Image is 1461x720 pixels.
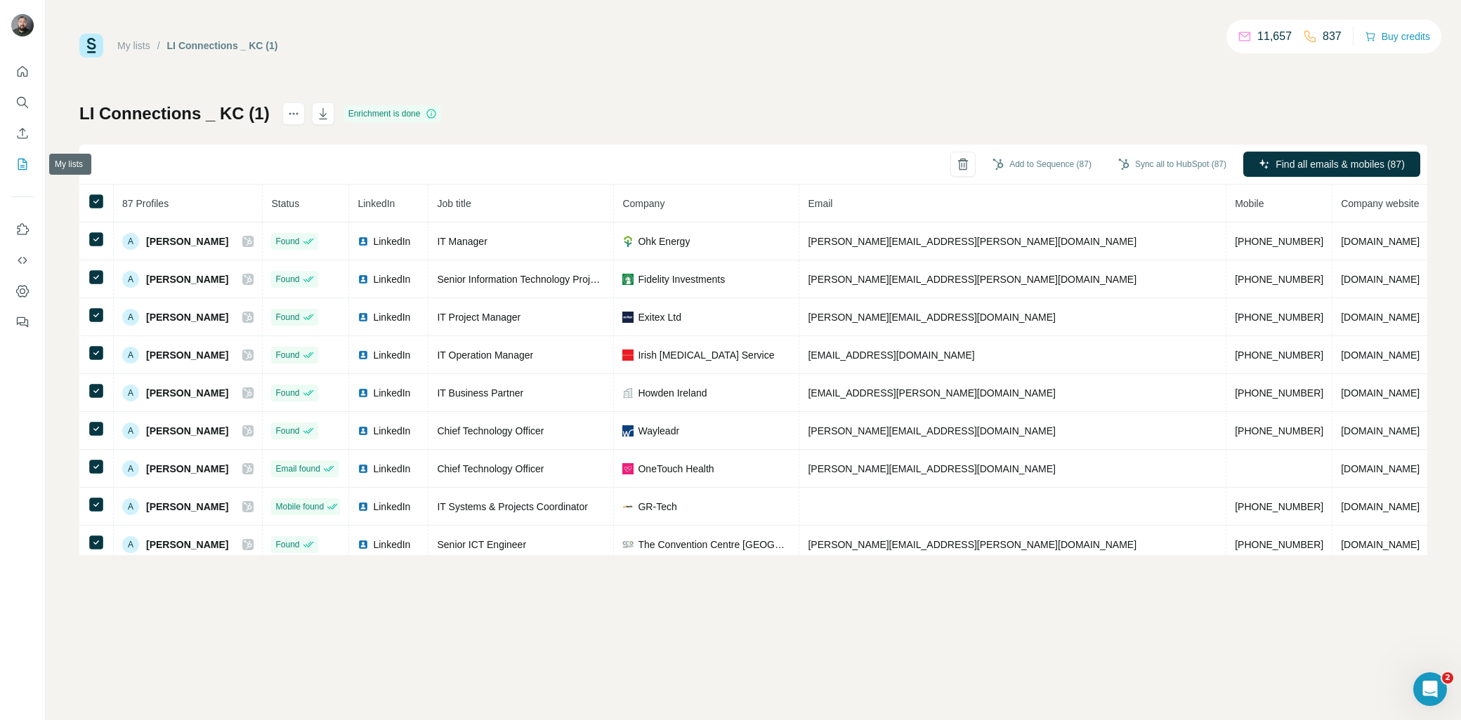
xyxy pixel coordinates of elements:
[622,198,664,209] span: Company
[122,536,139,553] div: A
[638,348,774,362] span: Irish [MEDICAL_DATA] Service
[275,462,320,475] span: Email found
[1341,463,1420,474] span: [DOMAIN_NAME]
[358,274,369,285] img: LinkedIn logo
[146,462,228,476] span: [PERSON_NAME]
[1108,154,1236,175] button: Sync all to HubSpot (87)
[1413,672,1447,706] iframe: Intercom live chat
[275,500,324,513] span: Mobile found
[11,90,34,115] button: Search
[373,424,410,438] span: LinkedIn
[122,385,139,401] div: A
[437,236,487,247] span: IT Manager
[146,348,228,362] span: [PERSON_NAME]
[11,279,34,304] button: Dashboard
[275,311,299,324] span: Found
[638,234,690,248] span: Ohk Energy
[1341,425,1420,436] span: [DOMAIN_NAME]
[437,198,471,209] span: Job title
[638,310,681,324] span: Exitex Ltd
[437,463,544,474] span: Chief Technology Officer
[808,387,1055,399] span: [EMAIL_ADDRESS][PERSON_NAME][DOMAIN_NAME]
[146,424,228,438] span: [PERSON_NAME]
[358,312,369,323] img: LinkedIn logo
[638,272,725,286] span: Fidelity Investments
[437,349,533,361] span: IT Operation Manager
[437,312,520,323] span: IT Project Manager
[808,274,1136,285] span: [PERSON_NAME][EMAIL_ADDRESS][PERSON_NAME][DOMAIN_NAME]
[437,425,544,436] span: Chief Technology Officer
[1235,312,1323,323] span: [PHONE_NUMBER]
[808,463,1055,474] span: [PERSON_NAME][EMAIL_ADDRESS][DOMAIN_NAME]
[146,310,228,324] span: [PERSON_NAME]
[622,501,634,512] img: company-logo
[1235,501,1323,512] span: [PHONE_NUMBER]
[11,121,34,146] button: Enrich CSV
[275,349,299,361] span: Found
[808,312,1055,323] span: [PERSON_NAME][EMAIL_ADDRESS][DOMAIN_NAME]
[638,462,714,476] span: OneTouch Health
[122,422,139,439] div: A
[358,387,369,399] img: LinkedIn logo
[373,234,410,248] span: LinkedIn
[638,500,676,514] span: GR-Tech
[1235,274,1323,285] span: [PHONE_NUMBER]
[344,105,442,122] div: Enrichment is done
[122,271,139,288] div: A
[122,347,139,364] div: A
[146,234,228,248] span: [PERSON_NAME]
[808,539,1136,550] span: [PERSON_NAME][EMAIL_ADDRESS][PERSON_NAME][DOMAIN_NAME]
[373,310,410,324] span: LinkedIn
[146,272,228,286] span: [PERSON_NAME]
[1442,672,1453,684] span: 2
[275,538,299,551] span: Found
[1235,198,1264,209] span: Mobile
[122,233,139,250] div: A
[122,498,139,515] div: A
[983,154,1101,175] button: Add to Sequence (87)
[1235,539,1323,550] span: [PHONE_NUMBER]
[122,309,139,326] div: A
[1341,539,1420,550] span: [DOMAIN_NAME]
[1235,236,1323,247] span: [PHONE_NUMBER]
[358,539,369,550] img: LinkedIn logo
[358,198,395,209] span: LinkedIn
[622,312,634,323] img: company-logo
[11,14,34,36] img: Avatar
[1341,312,1420,323] span: [DOMAIN_NAME]
[122,460,139,477] div: A
[117,40,150,51] a: My lists
[622,463,634,474] img: company-logo
[373,386,410,400] span: LinkedIn
[157,39,160,53] li: /
[1341,501,1420,512] span: [DOMAIN_NAME]
[622,425,634,436] img: company-logo
[373,462,410,476] span: LinkedIn
[622,349,634,361] img: company-logo
[808,198,832,209] span: Email
[373,272,410,286] span: LinkedIn
[638,424,679,438] span: Wayleadr
[275,387,299,399] span: Found
[1341,236,1420,247] span: [DOMAIN_NAME]
[1341,198,1419,209] span: Company website
[275,273,299,286] span: Found
[638,386,707,400] span: Howden Ireland
[1323,28,1342,45] p: 837
[808,349,974,361] span: [EMAIL_ADDRESS][DOMAIN_NAME]
[271,198,299,209] span: Status
[1276,157,1405,171] span: Find all emails & mobiles (87)
[1235,425,1323,436] span: [PHONE_NUMBER]
[373,500,410,514] span: LinkedIn
[437,274,644,285] span: Senior Information Technology Project Manager
[275,425,299,437] span: Found
[1341,349,1420,361] span: [DOMAIN_NAME]
[122,198,169,209] span: 87 Profiles
[11,309,34,335] button: Feedback
[437,501,587,512] span: IT Systems & Projects Coordinator
[146,538,228,552] span: [PERSON_NAME]
[146,500,228,514] span: [PERSON_NAME]
[11,152,34,177] button: My lists
[437,539,526,550] span: Senior ICT Engineer
[1243,152,1420,177] button: Find all emails & mobiles (87)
